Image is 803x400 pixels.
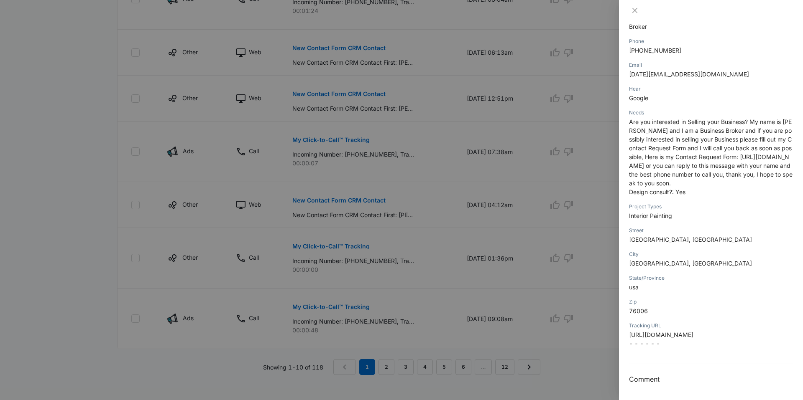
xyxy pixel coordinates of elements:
span: Design consult?: Yes [629,188,685,195]
div: Needs [629,109,793,116]
div: Hear [629,85,793,93]
h3: Comment [629,374,793,384]
span: [GEOGRAPHIC_DATA], [GEOGRAPHIC_DATA] [629,260,752,267]
span: 76006 [629,307,648,314]
div: Project Types [629,203,793,210]
div: Email [629,61,793,69]
span: Are you interested in Selling your Business? My name is [PERSON_NAME] and I am a Business Broker ... [629,118,793,187]
div: Street [629,227,793,234]
span: [PHONE_NUMBER] [629,47,681,54]
span: Interior Painting [629,212,672,219]
span: Google [629,94,648,101]
div: City [629,251,793,258]
div: Tracking URL [629,322,793,329]
span: [GEOGRAPHIC_DATA], [GEOGRAPHIC_DATA] [629,236,752,243]
div: Zip [629,298,793,306]
button: Close [629,7,641,14]
span: close [632,7,638,14]
span: usa [629,284,639,291]
span: [URL][DOMAIN_NAME] [629,331,693,338]
div: Phone [629,38,793,45]
span: - - - - - - [629,340,660,347]
span: Broker [629,23,647,30]
span: [DATE][EMAIL_ADDRESS][DOMAIN_NAME] [629,71,749,78]
div: State/Province [629,274,793,282]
